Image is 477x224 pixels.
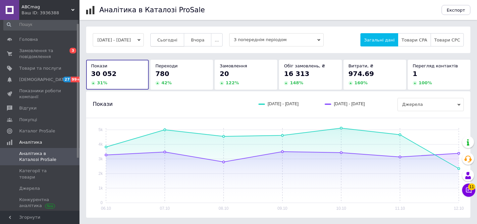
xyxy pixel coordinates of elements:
[100,200,103,205] text: 0
[19,65,61,71] span: Товари та послуги
[160,206,170,211] text: 07.10
[220,70,229,78] span: 20
[157,37,178,42] span: Сьогодні
[161,80,172,85] span: 42 %
[434,37,460,42] span: Товари CPC
[93,33,144,46] button: [DATE] - [DATE]
[397,98,464,111] span: Джерела
[348,63,374,68] span: Витрати, ₴
[98,142,103,147] text: 4k
[22,4,71,10] span: ABCmag
[101,206,111,211] text: 06.10
[150,33,185,46] button: Сьогодні
[19,168,61,180] span: Категорії та товари
[211,33,222,46] button: ...
[229,33,324,46] span: З попереднім періодом
[226,80,239,85] span: 122 %
[447,8,465,13] span: Експорт
[99,6,205,14] h1: Аналітика в Каталозі ProSale
[22,10,79,16] div: Ваш ID: 3936388
[348,70,374,78] span: 974.69
[91,70,117,78] span: 30 052
[354,80,368,85] span: 160 %
[19,37,38,42] span: Головна
[91,63,107,68] span: Покази
[19,117,37,123] span: Покупці
[277,206,287,211] text: 09.10
[284,63,325,68] span: Обіг замовлень, ₴
[63,77,71,82] span: 27
[98,186,103,190] text: 1k
[413,63,458,68] span: Перегляд контактів
[3,19,78,31] input: Пошук
[191,37,204,42] span: Вчора
[336,206,346,211] text: 10.10
[360,33,398,46] button: Загальні дані
[155,70,169,78] span: 780
[419,80,432,85] span: 100 %
[219,206,229,211] text: 08.10
[155,63,178,68] span: Переходи
[19,77,68,83] span: [DEMOGRAPHIC_DATA]
[468,182,475,189] span: 11
[19,88,61,100] span: Показники роботи компанії
[220,63,247,68] span: Замовлення
[93,101,113,108] span: Покази
[19,197,61,209] span: Конкурентна аналітика
[19,186,40,191] span: Джерела
[19,128,55,134] span: Каталог ProSale
[70,48,76,53] span: 3
[454,206,464,211] text: 12.10
[98,127,103,132] text: 5k
[97,80,107,85] span: 31 %
[184,33,211,46] button: Вчора
[71,77,81,82] span: 99+
[19,105,36,111] span: Відгуки
[364,37,395,42] span: Загальні дані
[19,48,61,60] span: Замовлення та повідомлення
[401,37,427,42] span: Товари CPA
[215,37,219,42] span: ...
[462,184,475,197] button: Чат з покупцем11
[442,5,471,15] button: Експорт
[19,151,61,163] span: Аналітика в Каталозі ProSale
[19,139,42,145] span: Аналітика
[290,80,303,85] span: 148 %
[395,206,405,211] text: 11.10
[431,33,464,46] button: Товари CPC
[413,70,417,78] span: 1
[98,157,103,161] text: 3k
[284,70,309,78] span: 16 313
[98,171,103,176] text: 2k
[398,33,431,46] button: Товари CPA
